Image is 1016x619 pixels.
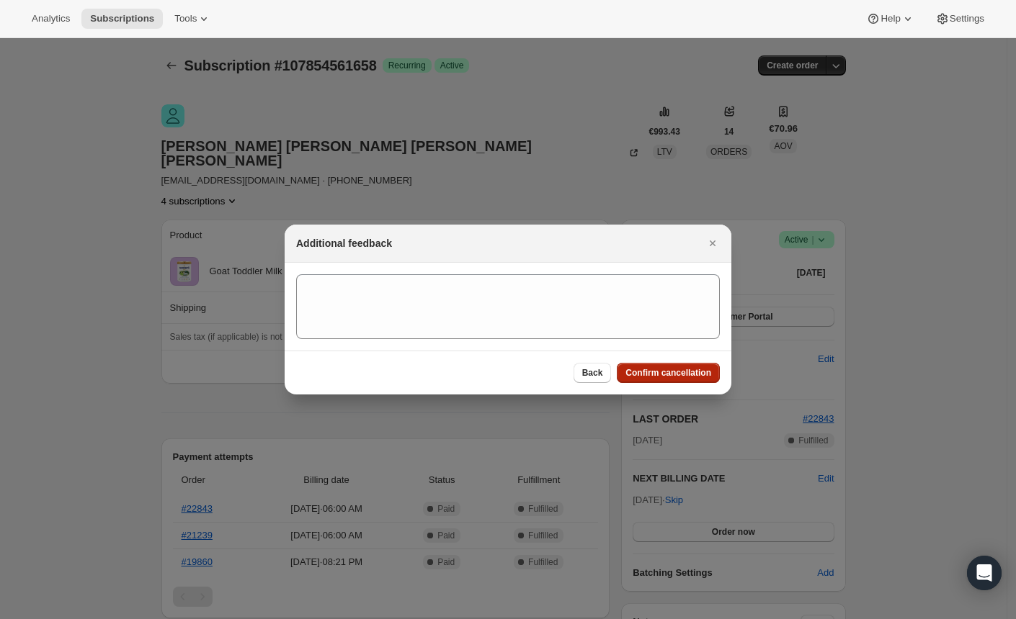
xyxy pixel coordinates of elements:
[617,363,720,383] button: Confirm cancellation
[967,556,1002,590] div: Open Intercom Messenger
[23,9,79,29] button: Analytics
[927,9,993,29] button: Settings
[703,233,723,253] button: Close
[881,13,900,24] span: Help
[174,13,197,24] span: Tools
[296,236,392,250] h2: Additional feedback
[950,13,984,24] span: Settings
[574,363,612,383] button: Back
[625,367,711,379] span: Confirm cancellation
[857,9,923,29] button: Help
[582,367,603,379] span: Back
[90,13,154,24] span: Subscriptions
[32,13,70,24] span: Analytics
[81,9,163,29] button: Subscriptions
[166,9,220,29] button: Tools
